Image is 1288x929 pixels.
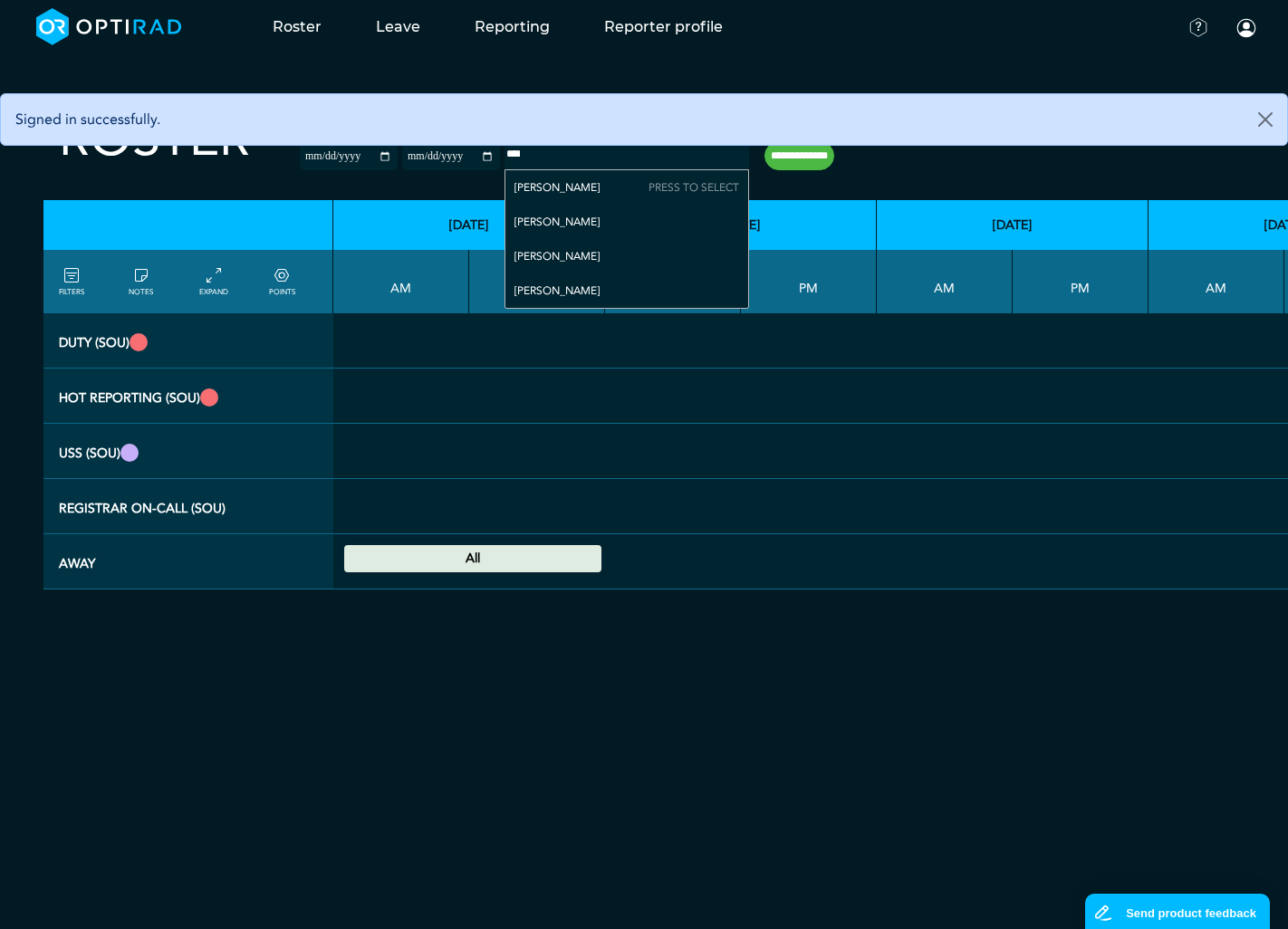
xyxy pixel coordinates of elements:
[129,265,153,298] a: show/hide notes
[344,545,601,572] div: National Holiday: Summer bank holiday 00:00 - 23:59
[877,200,1149,250] th: [DATE]
[59,265,84,298] a: FILTERS
[59,109,250,169] h2: Roster
[1244,94,1287,145] button: Close
[505,205,748,239] div: [PERSON_NAME]
[269,265,295,298] a: collapse/expand expected points
[43,369,333,424] th: Hot Reporting (SOU)
[333,250,469,313] th: AM
[1149,250,1284,313] th: AM
[505,170,748,205] div: [PERSON_NAME]
[43,313,333,369] th: Duty (SOU)
[506,146,520,162] input: null
[505,239,748,273] div: [PERSON_NAME]
[469,250,605,313] th: PM
[1013,250,1149,313] th: PM
[333,200,605,250] th: [DATE]
[199,265,228,298] a: collapse/expand entries
[877,250,1013,313] th: AM
[741,250,877,313] th: PM
[43,479,333,534] th: Registrar On-Call (SOU)
[43,424,333,479] th: USS (SOU)
[505,273,748,308] div: [PERSON_NAME]
[36,8,182,45] img: brand-opti-rad-logos-blue-and-white-d2f68631ba2948856bd03f2d395fb146ddc8fb01b4b6e9315ea85fa773367...
[347,548,599,570] summary: All
[43,534,333,589] th: Away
